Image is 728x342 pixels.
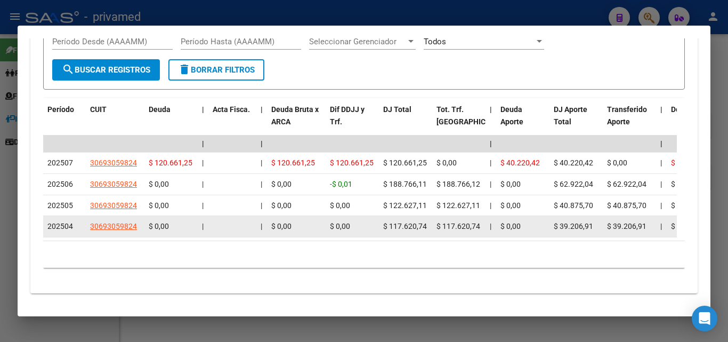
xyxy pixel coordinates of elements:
[149,158,192,167] span: $ 120.661,25
[271,105,319,126] span: Deuda Bruta x ARCA
[149,201,169,210] span: $ 0,00
[202,139,204,148] span: |
[500,158,540,167] span: $ 40.220,42
[383,201,427,210] span: $ 122.627,11
[213,105,250,114] span: Acta Fisca.
[656,98,667,145] datatable-header-cell: |
[90,201,137,210] span: 30693059824
[47,222,73,230] span: 202504
[47,105,74,114] span: Período
[256,98,267,145] datatable-header-cell: |
[549,98,603,145] datatable-header-cell: DJ Aporte Total
[86,98,144,145] datatable-header-cell: CUIT
[554,158,593,167] span: $ 40.220,42
[500,201,521,210] span: $ 0,00
[607,222,646,230] span: $ 39.206,91
[47,201,73,210] span: 202505
[198,98,208,145] datatable-header-cell: |
[309,37,406,46] span: Seleccionar Gerenciador
[271,222,292,230] span: $ 0,00
[607,201,646,210] span: $ 40.875,70
[671,105,715,114] span: Deuda Contr.
[379,98,432,145] datatable-header-cell: DJ Total
[47,158,73,167] span: 202507
[330,105,365,126] span: Dif DDJJ y Trf.
[62,63,75,76] mat-icon: search
[490,158,491,167] span: |
[178,63,191,76] mat-icon: delete
[500,105,523,126] span: Deuda Aporte
[554,201,593,210] span: $ 40.875,70
[432,98,486,145] datatable-header-cell: Tot. Trf. Bruto
[202,158,204,167] span: |
[671,201,691,210] span: $ 0,00
[271,201,292,210] span: $ 0,00
[62,65,150,75] span: Buscar Registros
[436,201,480,210] span: $ 122.627,11
[330,222,350,230] span: $ 0,00
[261,180,262,188] span: |
[202,105,204,114] span: |
[261,139,263,148] span: |
[500,222,521,230] span: $ 0,00
[436,105,509,126] span: Tot. Trf. [GEOGRAPHIC_DATA]
[490,139,492,148] span: |
[667,98,720,145] datatable-header-cell: Deuda Contr.
[90,158,137,167] span: 30693059824
[202,222,204,230] span: |
[490,105,492,114] span: |
[261,105,263,114] span: |
[660,158,662,167] span: |
[660,105,662,114] span: |
[267,98,326,145] datatable-header-cell: Deuda Bruta x ARCA
[261,201,262,210] span: |
[383,158,427,167] span: $ 120.661,25
[383,222,427,230] span: $ 117.620,74
[261,222,262,230] span: |
[43,98,86,145] datatable-header-cell: Período
[490,222,491,230] span: |
[178,65,255,75] span: Borrar Filtros
[330,180,352,188] span: -$ 0,01
[90,105,107,114] span: CUIT
[607,180,646,188] span: $ 62.922,04
[660,222,662,230] span: |
[47,180,73,188] span: 202506
[202,201,204,210] span: |
[149,180,169,188] span: $ 0,00
[554,180,593,188] span: $ 62.922,04
[383,105,411,114] span: DJ Total
[660,180,662,188] span: |
[671,180,691,188] span: $ 0,00
[330,201,350,210] span: $ 0,00
[660,139,662,148] span: |
[671,158,710,167] span: $ 80.440,83
[52,59,160,81] button: Buscar Registros
[149,105,171,114] span: Deuda
[424,37,446,46] span: Todos
[603,98,656,145] datatable-header-cell: Transferido Aporte
[330,158,374,167] span: $ 120.661,25
[271,158,315,167] span: $ 120.661,25
[271,180,292,188] span: $ 0,00
[436,180,480,188] span: $ 188.766,12
[607,105,647,126] span: Transferido Aporte
[500,180,521,188] span: $ 0,00
[383,180,427,188] span: $ 188.766,11
[496,98,549,145] datatable-header-cell: Deuda Aporte
[671,222,691,230] span: $ 0,00
[486,98,496,145] datatable-header-cell: |
[554,105,587,126] span: DJ Aporte Total
[436,158,457,167] span: $ 0,00
[692,306,717,331] div: Open Intercom Messenger
[144,98,198,145] datatable-header-cell: Deuda
[208,98,256,145] datatable-header-cell: Acta Fisca.
[261,158,262,167] span: |
[90,222,137,230] span: 30693059824
[326,98,379,145] datatable-header-cell: Dif DDJJ y Trf.
[490,201,491,210] span: |
[607,158,627,167] span: $ 0,00
[202,180,204,188] span: |
[168,59,264,81] button: Borrar Filtros
[554,222,593,230] span: $ 39.206,91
